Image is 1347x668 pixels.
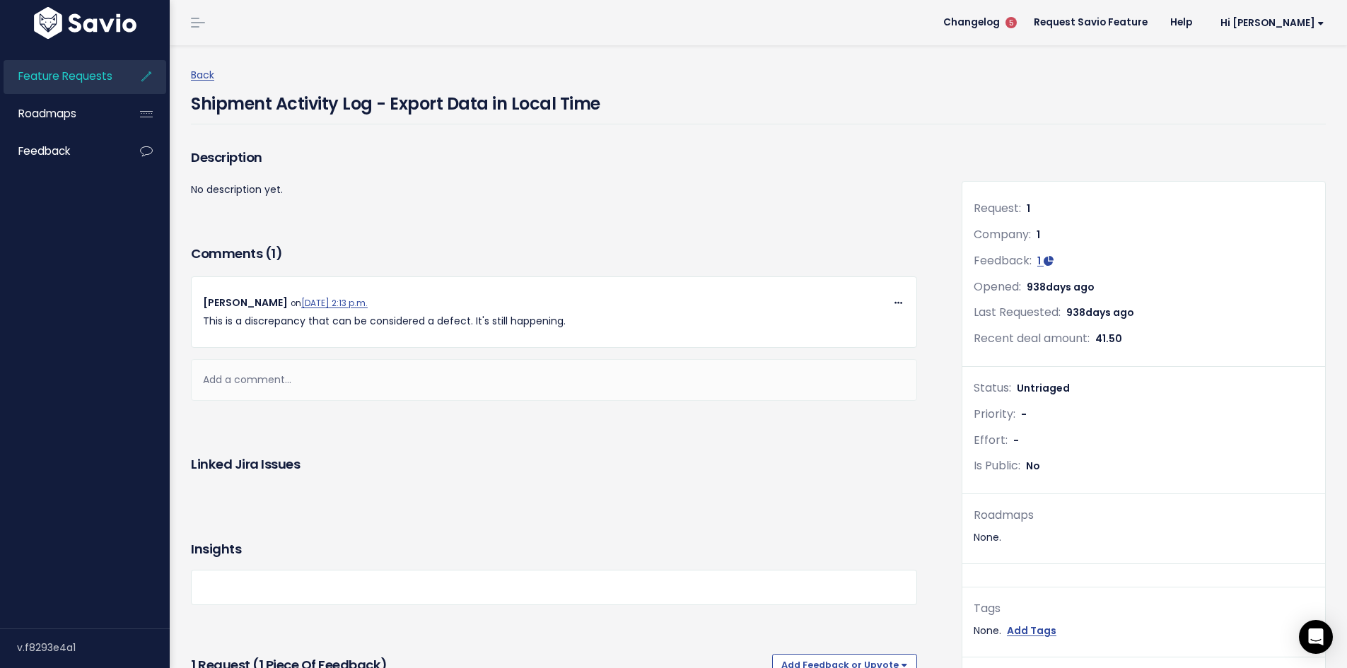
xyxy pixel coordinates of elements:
[1027,280,1095,294] span: 938
[1007,622,1056,640] a: Add Tags
[1159,12,1203,33] a: Help
[18,143,70,158] span: Feedback
[974,599,1314,619] div: Tags
[1026,459,1040,473] span: No
[1037,254,1041,268] span: 1
[974,252,1032,269] span: Feedback:
[301,298,368,309] a: [DATE] 2:13 p.m.
[191,539,241,559] h3: Insights
[1037,228,1040,242] span: 1
[4,98,117,130] a: Roadmaps
[191,455,300,474] h3: Linked Jira issues
[974,622,1314,640] div: None.
[974,406,1015,422] span: Priority:
[974,304,1061,320] span: Last Requested:
[1021,407,1027,421] span: -
[203,295,288,310] span: [PERSON_NAME]
[974,529,1314,546] div: None.
[1203,12,1336,34] a: Hi [PERSON_NAME]
[4,135,117,168] a: Feedback
[30,7,140,39] img: logo-white.9d6f32f41409.svg
[271,245,276,262] span: 1
[203,312,905,330] p: This is a discrepancy that can be considered a defect. It's still happening.
[17,629,170,666] div: v.f8293e4a1
[1017,381,1070,395] span: Untriaged
[18,69,112,83] span: Feature Requests
[974,505,1314,526] div: Roadmaps
[291,298,368,309] span: on
[1046,280,1095,294] span: days ago
[1299,620,1333,654] div: Open Intercom Messenger
[1037,254,1054,268] a: 1
[191,181,917,199] p: No description yet.
[974,330,1090,346] span: Recent deal amount:
[1220,18,1324,28] span: Hi [PERSON_NAME]
[1005,17,1017,28] span: 5
[191,244,917,264] h3: Comments ( )
[1085,305,1134,320] span: days ago
[974,380,1011,396] span: Status:
[1013,433,1019,447] span: -
[18,106,76,121] span: Roadmaps
[974,200,1021,216] span: Request:
[191,359,917,401] div: Add a comment...
[1022,12,1159,33] a: Request Savio Feature
[974,279,1021,295] span: Opened:
[974,432,1008,448] span: Effort:
[4,60,117,93] a: Feature Requests
[1066,305,1134,320] span: 938
[974,226,1031,242] span: Company:
[1095,332,1122,346] span: 41.50
[191,68,214,82] a: Back
[191,84,600,117] h4: Shipment Activity Log - Export Data in Local Time
[943,18,1000,28] span: Changelog
[974,457,1020,474] span: Is Public:
[191,148,917,168] h3: Description
[1027,201,1030,216] span: 1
